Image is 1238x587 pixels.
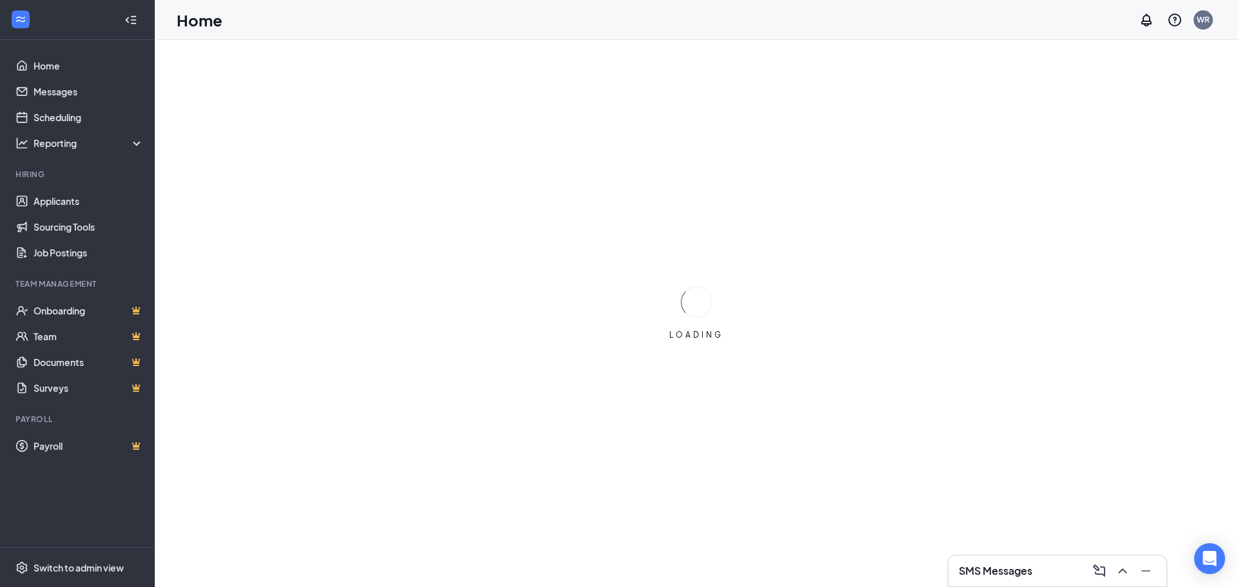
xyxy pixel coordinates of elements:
svg: WorkstreamLogo [14,13,27,26]
svg: Notifications [1139,12,1154,28]
div: Hiring [15,169,141,180]
a: DocumentsCrown [34,349,144,375]
svg: Settings [15,561,28,574]
a: Sourcing Tools [34,214,144,240]
a: OnboardingCrown [34,298,144,323]
a: TeamCrown [34,323,144,349]
button: Minimize [1135,561,1156,581]
a: Messages [34,79,144,104]
button: ComposeMessage [1089,561,1110,581]
a: Job Postings [34,240,144,265]
div: Switch to admin view [34,561,124,574]
div: LOADING [664,329,729,340]
div: Open Intercom Messenger [1194,543,1225,574]
a: Scheduling [34,104,144,130]
svg: Collapse [124,14,137,26]
h1: Home [177,9,222,31]
a: Home [34,53,144,79]
svg: Minimize [1138,563,1154,579]
div: WR [1197,14,1210,25]
a: PayrollCrown [34,433,144,459]
svg: ChevronUp [1115,563,1130,579]
a: Applicants [34,188,144,214]
svg: ComposeMessage [1092,563,1107,579]
button: ChevronUp [1112,561,1133,581]
svg: Analysis [15,137,28,149]
div: Team Management [15,278,141,289]
a: SurveysCrown [34,375,144,401]
div: Payroll [15,414,141,425]
h3: SMS Messages [959,564,1032,578]
svg: QuestionInfo [1167,12,1183,28]
div: Reporting [34,137,144,149]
